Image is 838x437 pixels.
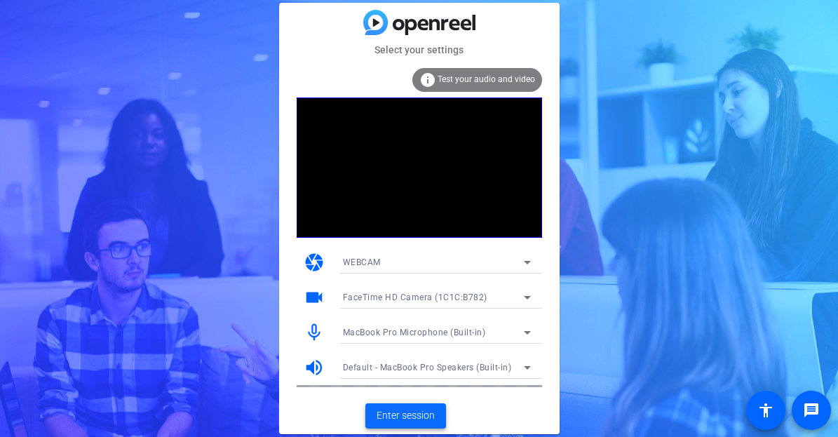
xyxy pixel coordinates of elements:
[279,42,560,58] mat-card-subtitle: Select your settings
[343,293,487,302] span: FaceTime HD Camera (1C1C:B782)
[343,328,486,337] span: MacBook Pro Microphone (Built-in)
[419,72,436,88] mat-icon: info
[304,322,325,343] mat-icon: mic_none
[304,252,325,273] mat-icon: camera
[363,10,475,34] img: blue-gradient.svg
[304,357,325,378] mat-icon: volume_up
[343,257,381,267] span: WEBCAM
[343,363,512,372] span: Default - MacBook Pro Speakers (Built-in)
[757,402,774,419] mat-icon: accessibility
[438,74,535,84] span: Test your audio and video
[803,402,820,419] mat-icon: message
[377,408,435,423] span: Enter session
[304,287,325,308] mat-icon: videocam
[365,403,446,429] button: Enter session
